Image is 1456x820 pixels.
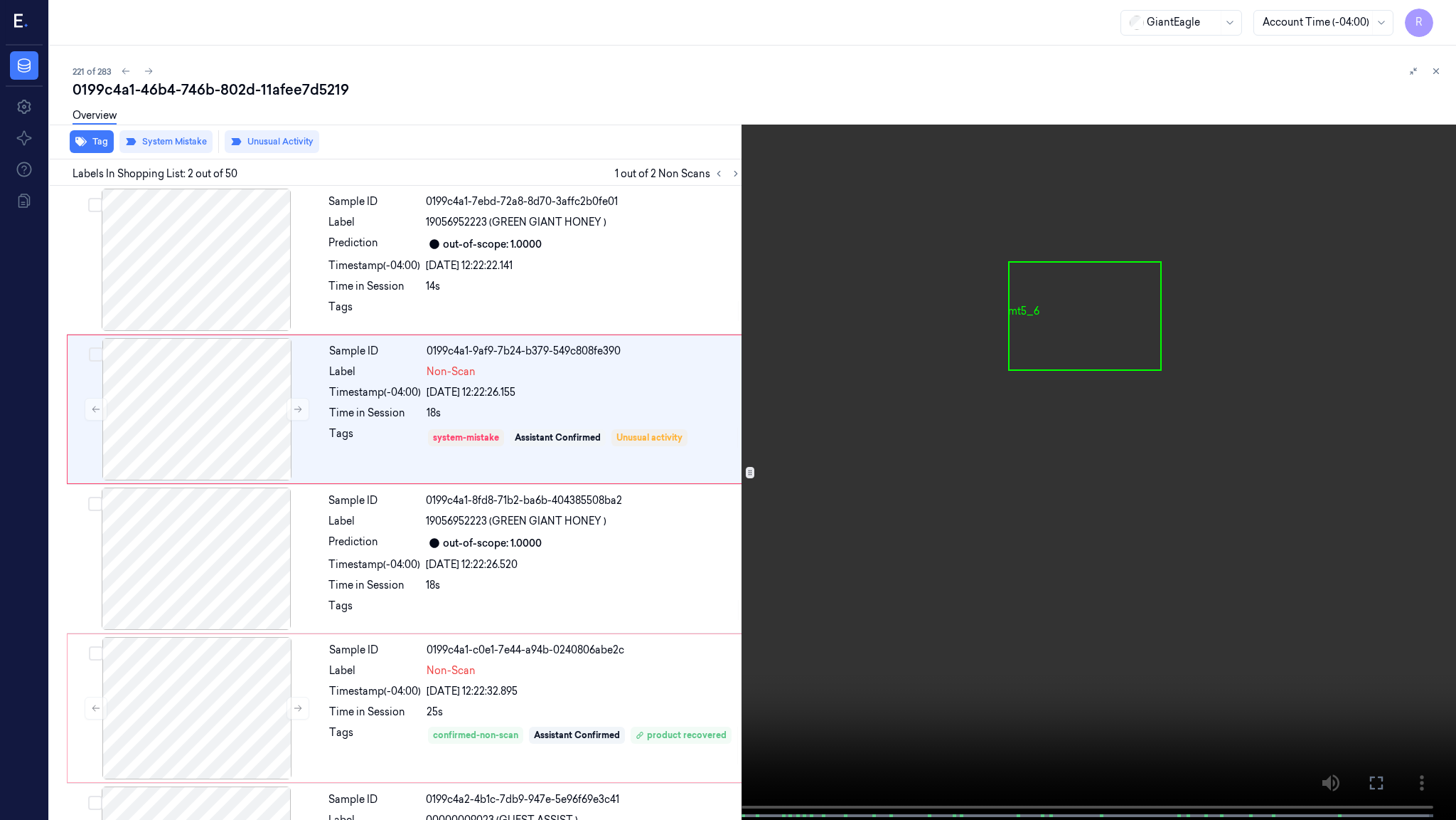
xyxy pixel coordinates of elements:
[427,385,741,400] div: [DATE] 12:22:26.155
[329,705,421,720] div: Time in Session
[515,431,601,444] div: Assistant Confirmed
[328,236,420,253] div: Prediction
[328,599,420,621] div: Tags
[329,663,421,678] div: Label
[426,258,742,273] div: [DATE] 12:22:22.141
[328,557,420,572] div: Timestamp (-04:00)
[443,536,542,551] div: out-of-scope: 1.0000
[328,493,420,508] div: Sample ID
[426,557,742,572] div: [DATE] 12:22:26.520
[73,167,237,182] span: Labels In Shopping List: 2 out of 50
[433,431,499,444] div: system-mistake
[427,643,741,658] div: 0199c4a1-c0e1-7e44-a94b-0240806abe2c
[329,344,421,359] div: Sample ID
[329,364,421,379] div: Label
[1405,9,1433,37] button: R
[426,578,742,593] div: 18s
[427,705,741,720] div: 25s
[329,684,421,699] div: Timestamp (-04:00)
[88,796,102,810] button: Select row
[328,792,420,807] div: Sample ID
[328,215,420,230] div: Label
[426,194,742,209] div: 0199c4a1-7ebd-72a8-8d70-3affc2b0fe01
[328,258,420,273] div: Timestamp (-04:00)
[329,385,421,400] div: Timestamp (-04:00)
[328,300,420,322] div: Tags
[615,165,744,182] span: 1 out of 2 Non Scans
[73,80,1445,100] div: 0199c4a1-46b4-746b-802d-11afee7d5219
[427,663,476,678] span: Non-Scan
[89,347,103,362] button: Select row
[328,578,420,593] div: Time in Session
[426,792,742,807] div: 0199c4a2-4b1c-7db9-947e-5e96f69e3c41
[328,514,420,529] div: Label
[636,729,727,742] div: product recovered
[427,406,741,421] div: 18s
[328,279,420,294] div: Time in Session
[426,493,742,508] div: 0199c4a1-8fd8-71b2-ba6b-404385508ba2
[329,643,421,658] div: Sample ID
[88,198,102,212] button: Select row
[433,729,518,742] div: confirmed-non-scan
[88,497,102,511] button: Select row
[426,279,742,294] div: 14s
[225,130,319,153] button: Unusual Activity
[329,406,421,421] div: Time in Session
[426,215,606,230] span: 19056952223 (GREEN GIANT HONEY )
[426,514,606,529] span: 19056952223 (GREEN GIANT HONEY )
[443,237,542,252] div: out-of-scope: 1.0000
[119,130,213,153] button: System Mistake
[328,194,420,209] div: Sample ID
[427,344,741,359] div: 0199c4a1-9af9-7b24-b379-549c808fe390
[534,729,620,742] div: Assistant Confirmed
[329,725,421,766] div: Tags
[616,431,682,444] div: Unusual activity
[89,646,103,661] button: Select row
[328,535,420,552] div: Prediction
[329,426,421,449] div: Tags
[427,684,741,699] div: [DATE] 12:22:32.895
[73,65,112,78] span: 221 of 283
[70,130,114,153] button: Tag
[73,108,117,125] a: Overview
[427,364,476,379] span: Non-Scan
